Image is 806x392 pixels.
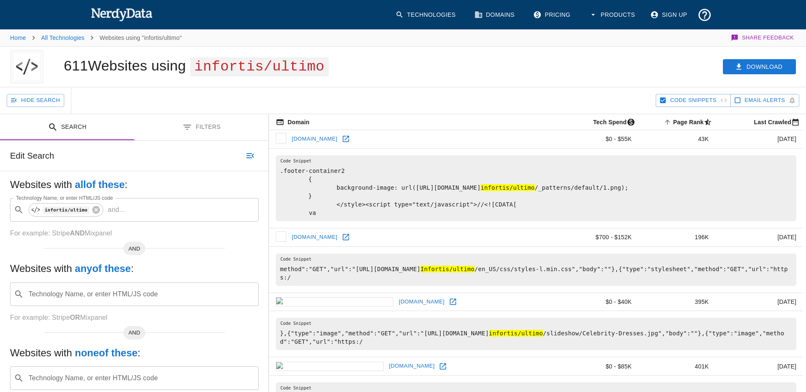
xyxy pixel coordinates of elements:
b: OR [70,314,80,321]
td: 401K [639,357,716,376]
hl: infortis/ultimo [489,330,543,337]
span: Most recent date this website was successfully crawled [743,117,803,127]
span: Hide Code Snippets [670,96,716,105]
span: The estimated minimum and maximum annual tech spend each webpage has, based on the free, freemium... [582,117,639,127]
p: For example: Stripe Mixpanel [10,228,259,238]
span: Sign up to track newly added websites and receive email alerts. [745,96,785,105]
td: [DATE] [715,357,803,376]
span: AND [123,329,145,337]
label: Technology Name, or enter HTML/JS code [16,194,113,201]
button: Share Feedback [730,29,796,46]
h6: Edit Search [10,149,54,162]
span: The registered domain name (i.e. "nerdydata.com"). [276,117,309,127]
button: Hide Code Snippets [656,94,730,107]
img: anthempress.com icon [276,133,286,144]
h5: Websites with : [10,178,259,191]
a: [DOMAIN_NAME] [397,295,447,308]
code: infortis/ultimo [43,206,89,214]
button: Hide Search [7,94,64,107]
td: 196K [639,228,716,246]
a: All Technologies [41,34,84,41]
td: $700 - $152K [557,228,638,246]
pre: method":"GET","url":"[URL][DOMAIN_NAME] /en_US/css/styles-l.min.css","body":""},{"type":"styleshe... [276,253,796,286]
img: "infortis/ultimo" logo [14,50,40,84]
b: all of these [75,179,125,190]
a: Home [10,34,26,41]
hl: infortis/ultimo [481,184,535,191]
a: [DOMAIN_NAME] [387,360,437,373]
h1: 611 Websites using [64,57,329,73]
div: infortis/ultimo [29,203,103,217]
a: Open purpletreesoftware.com in new window [340,231,352,243]
td: [DATE] [715,130,803,149]
hl: Infortis/ultimo [421,266,475,272]
td: [DATE] [715,293,803,311]
nav: breadcrumb [10,29,182,46]
a: Open bijouterielanglois.com in new window [437,360,449,373]
td: 395K [639,293,716,311]
button: Support and Documentation [694,4,715,26]
td: $0 - $55K [557,130,638,149]
b: any of these [75,263,131,274]
td: $0 - $40K [557,293,638,311]
a: [DOMAIN_NAME] [290,231,340,244]
button: Sign up to track newly added websites and receive email alerts. [730,94,799,107]
a: [DOMAIN_NAME] [290,133,340,146]
img: thecelebritydresses.com icon [276,297,393,306]
td: [DATE] [715,228,803,246]
p: and ... [105,205,128,215]
td: $0 - $85K [557,357,638,376]
a: Sign Up [645,4,694,26]
pre: },{"type":"image","method":"GET","url":"[URL][DOMAIN_NAME] /slideshow/Celebrity-Dresses.jpg","bod... [276,318,796,350]
span: A page popularity ranking based on a domain's backlinks. Smaller numbers signal more popular doma... [662,117,715,127]
b: none of these [75,347,137,358]
pre: .footer-container2 { background-image: url([URL][DOMAIN_NAME] /_patterns/default/1.png); } </styl... [276,155,796,221]
button: Download [723,59,796,75]
h5: Websites with : [10,346,259,360]
a: Technologies [390,4,463,26]
a: Open anthempress.com in new window [340,133,352,145]
img: bijouterielanglois.com icon [276,362,384,371]
img: purpletreesoftware.com icon [276,231,286,242]
span: AND [123,245,145,253]
p: For example: Stripe Mixpanel [10,313,259,323]
a: Domains [469,4,521,26]
button: Products [584,4,642,26]
p: Websites using "infortis/ultimo" [99,34,182,42]
img: NerdyData.com [91,6,152,23]
span: infortis/ultimo [190,57,329,76]
td: 43K [639,130,716,149]
a: Open thecelebritydresses.com in new window [447,295,459,308]
a: Pricing [528,4,577,26]
h5: Websites with : [10,262,259,275]
button: Filters [134,114,269,141]
b: AND [70,230,84,237]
